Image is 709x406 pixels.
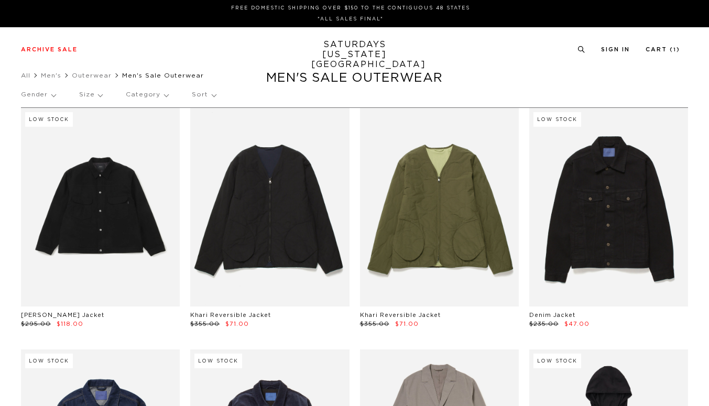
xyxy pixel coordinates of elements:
a: Men's [41,72,61,79]
p: *ALL SALES FINAL* [25,15,676,23]
p: FREE DOMESTIC SHIPPING OVER $150 TO THE CONTIGUOUS 48 STATES [25,4,676,12]
span: $71.00 [395,321,419,327]
div: Low Stock [194,354,242,368]
span: $355.00 [360,321,389,327]
a: Khari Reversible Jacket [190,312,271,318]
span: $71.00 [225,321,249,327]
span: $355.00 [190,321,220,327]
a: Cart (1) [646,47,680,52]
a: Denim Jacket [529,312,575,318]
p: Sort [192,83,215,107]
a: SATURDAYS[US_STATE][GEOGRAPHIC_DATA] [311,40,398,70]
a: Khari Reversible Jacket [360,312,441,318]
div: Low Stock [533,354,581,368]
div: Low Stock [25,354,73,368]
p: Category [126,83,168,107]
a: [PERSON_NAME] Jacket [21,312,104,318]
small: 1 [673,48,677,52]
p: Size [79,83,102,107]
span: $295.00 [21,321,51,327]
a: Sign In [601,47,630,52]
span: Men's Sale Outerwear [122,72,204,79]
div: Low Stock [25,112,73,127]
span: $235.00 [529,321,559,327]
span: $118.00 [57,321,83,327]
a: Outerwear [72,72,112,79]
div: Low Stock [533,112,581,127]
a: Archive Sale [21,47,78,52]
span: $47.00 [564,321,590,327]
a: All [21,72,30,79]
p: Gender [21,83,56,107]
